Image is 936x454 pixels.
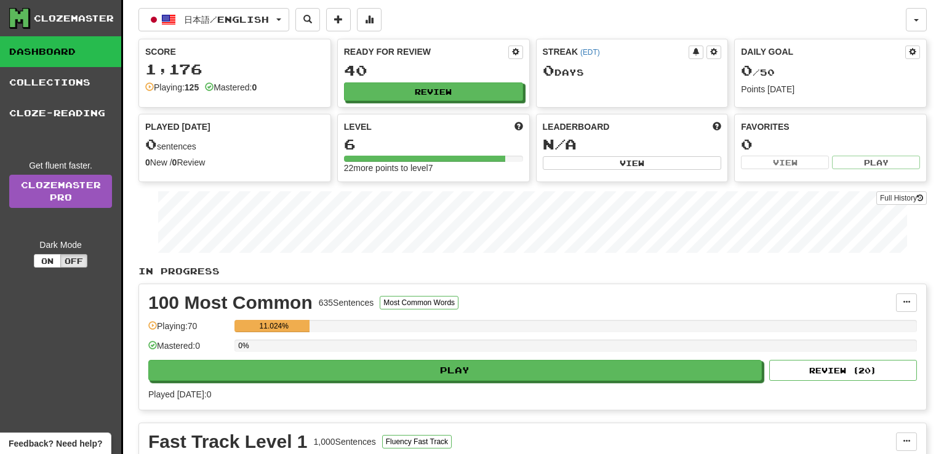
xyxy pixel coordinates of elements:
[9,159,112,172] div: Get fluent faster.
[344,82,523,101] button: Review
[148,320,228,340] div: Playing: 70
[741,46,905,59] div: Daily Goal
[543,46,689,58] div: Streak
[832,156,920,169] button: Play
[172,157,177,167] strong: 0
[543,62,554,79] span: 0
[713,121,721,133] span: This week in points, UTC
[145,157,150,167] strong: 0
[138,265,927,277] p: In Progress
[741,83,920,95] div: Points [DATE]
[769,360,917,381] button: Review (20)
[543,135,577,153] span: N/A
[184,14,269,25] span: 日本語 / English
[344,121,372,133] span: Level
[741,62,753,79] span: 0
[145,156,324,169] div: New / Review
[148,432,308,451] div: Fast Track Level 1
[357,8,382,31] button: More stats
[344,162,523,174] div: 22 more points to level 7
[543,63,722,79] div: Day s
[148,389,211,399] span: Played [DATE]: 0
[514,121,523,133] span: Score more points to level up
[9,437,102,450] span: Open feedback widget
[741,67,775,78] span: / 50
[252,82,257,92] strong: 0
[580,48,600,57] a: (EDT)
[344,46,508,58] div: Ready for Review
[145,46,324,58] div: Score
[145,135,157,153] span: 0
[9,239,112,251] div: Dark Mode
[543,156,722,170] button: View
[543,121,610,133] span: Leaderboard
[741,137,920,152] div: 0
[741,121,920,133] div: Favorites
[741,156,829,169] button: View
[344,63,523,78] div: 40
[205,81,257,94] div: Mastered:
[382,435,452,448] button: Fluency Fast Track
[148,360,762,381] button: Play
[34,254,61,268] button: On
[319,297,374,309] div: 635 Sentences
[326,8,351,31] button: Add sentence to collection
[145,121,210,133] span: Played [DATE]
[145,137,324,153] div: sentences
[344,137,523,152] div: 6
[34,12,114,25] div: Clozemaster
[238,320,310,332] div: 11.024%
[185,82,199,92] strong: 125
[314,436,376,448] div: 1,000 Sentences
[9,175,112,208] a: ClozemasterPro
[148,340,228,360] div: Mastered: 0
[138,8,289,31] button: 日本語/English
[60,254,87,268] button: Off
[145,81,199,94] div: Playing:
[380,296,458,309] button: Most Common Words
[295,8,320,31] button: Search sentences
[876,191,927,205] button: Full History
[145,62,324,77] div: 1,176
[148,293,313,312] div: 100 Most Common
